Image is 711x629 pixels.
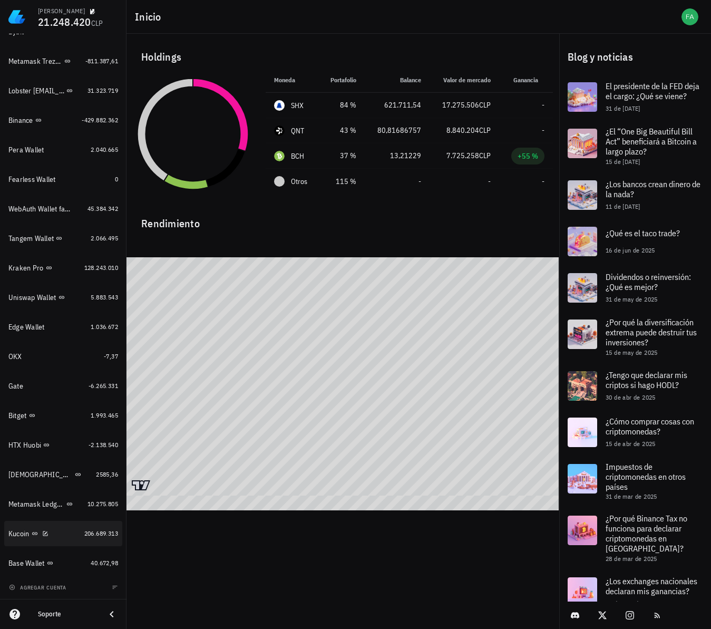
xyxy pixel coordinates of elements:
a: Binance -429.882.362 [4,108,122,133]
div: Metamask Ledger Cadenas Ethereum, Electroneum y Pulse [8,500,64,509]
div: Metamask Trezor Cadenas Ethereum, Binance SC, [8,57,62,66]
a: OKX -7,37 [4,344,122,369]
span: - [542,125,544,135]
div: Uniswap Wallet [8,293,56,302]
div: 115 % [328,176,357,187]
span: 128.243.010 [84,264,118,272]
th: Portafolio [319,67,365,93]
a: El presidente de la FED deja el cargo: ¿Qué se viene? 31 de [DATE] [559,74,711,120]
span: ¿El “One Big Beautiful Bill Act” beneficiará a Bitcoin a largo plazo? [606,126,697,157]
div: Tangem Wallet [8,234,54,243]
span: ¿Los bancos crean dinero de la nada? [606,179,700,199]
a: Tangem Wallet 2.066.495 [4,226,122,251]
span: 11 de [DATE] [606,202,640,210]
span: agregar cuenta [11,584,66,591]
span: Otros [291,176,307,187]
div: WebAuth Wallet farancibia [8,205,73,214]
span: 2.066.495 [91,234,118,242]
a: ¿Cómo comprar cosas con criptomonedas? 15 de abr de 2025 [559,409,711,456]
div: 13,21229 [373,150,421,161]
a: Gate -6.265.331 [4,373,122,399]
a: Base Wallet 40.672,98 [4,550,122,576]
a: Metamask Ledger Cadenas Ethereum, Electroneum y Pulse 10.275.805 [4,491,122,517]
a: Edge Wallet 1.036.672 [4,314,122,340]
a: ¿Los exchanges nacionales declaran mis ganancias? 17 de mar de 2025 [559,569,711,615]
h1: Inicio [135,8,165,25]
a: Kucoin 206.689.313 [4,521,122,546]
div: Blog y noticias [559,40,711,74]
div: Fearless Wallet [8,175,56,184]
div: 80,81686757 [373,125,421,136]
span: ¿Por qué la diversificación extrema puede destruir tus inversiones? [606,317,697,347]
span: 17.275.506 [442,100,479,110]
div: 621.711,54 [373,100,421,111]
div: Gate [8,382,23,391]
span: 1.993.465 [91,411,118,419]
a: Lobster [EMAIL_ADDRESS][DOMAIN_NAME] 31.323.719 [4,78,122,103]
div: 37 % [328,150,357,161]
a: Charting by TradingView [132,480,150,490]
div: avatar [681,8,698,25]
a: HTX Huobi -2.138.540 [4,432,122,458]
div: SHX-icon [274,100,285,111]
span: 21.248.420 [38,15,91,29]
span: CLP [479,100,491,110]
div: Holdings [133,40,553,74]
div: Rendimiento [133,207,553,232]
a: [DEMOGRAPHIC_DATA] 2585,36 [4,462,122,487]
div: Lobster [EMAIL_ADDRESS][DOMAIN_NAME] [8,86,64,95]
span: 5.883.543 [91,293,118,301]
div: Kraken Pro [8,264,44,273]
span: CLP [91,18,103,28]
div: Bitget [8,411,27,420]
div: QNT [291,125,305,136]
span: CLP [479,151,491,160]
div: 43 % [328,125,357,136]
a: Impuestos de criptomonedas en otros países 31 de mar de 2025 [559,456,711,507]
th: Valor de mercado [430,67,500,93]
span: - [418,177,421,186]
a: ¿Por qué la diversificación extrema puede destruir tus inversiones? 15 de may de 2025 [559,311,711,363]
span: ¿Los exchanges nacionales declaran mis ganancias? [606,576,697,596]
span: - [542,100,544,110]
span: 16 de jun de 2025 [606,246,655,254]
span: 31 de [DATE] [606,104,640,112]
span: CLP [479,125,491,135]
span: 206.689.313 [84,529,118,537]
a: Fearless Wallet 0 [4,167,122,192]
a: Bitget 1.993.465 [4,403,122,428]
span: 45.384.342 [87,205,118,212]
span: - [542,177,544,186]
span: -7,37 [104,352,118,360]
div: QNT-icon [274,125,285,136]
span: 28 de mar de 2025 [606,555,657,563]
a: Uniswap Wallet 5.883.543 [4,285,122,310]
div: Binance [8,116,33,125]
span: ¿Qué es el taco trade? [606,228,680,238]
span: 8.840.204 [446,125,479,135]
span: -429.882.362 [82,116,118,124]
span: ¿Tengo que declarar mis criptos si hago HODL? [606,370,687,390]
a: WebAuth Wallet farancibia 45.384.342 [4,196,122,221]
span: 15 de [DATE] [606,158,640,166]
span: Dividendos o reinversión: ¿Qué es mejor? [606,272,691,292]
div: BCH [291,151,305,161]
div: Base Wallet [8,559,45,568]
div: [DEMOGRAPHIC_DATA] [8,470,73,479]
span: 2.040.665 [91,146,118,153]
div: BCH-icon [274,151,285,161]
button: agregar cuenta [6,582,71,593]
div: +55 % [518,151,538,161]
a: ¿Qué es el taco trade? 16 de jun de 2025 [559,218,711,265]
th: Balance [365,67,430,93]
a: ¿Por qué Binance Tax no funciona para declarar criptomonedas en [GEOGRAPHIC_DATA]? 28 de mar de 2025 [559,507,711,569]
span: 15 de may de 2025 [606,349,658,356]
span: 40.672,98 [91,559,118,567]
span: - [488,177,491,186]
span: 30 de abr de 2025 [606,393,656,401]
span: ¿Por qué Binance Tax no funciona para declarar criptomonedas en [GEOGRAPHIC_DATA]? [606,513,687,554]
a: Dividendos o reinversión: ¿Qué es mejor? 31 de may de 2025 [559,265,711,311]
span: 31.323.719 [87,86,118,94]
div: 84 % [328,100,357,111]
span: -6.265.331 [89,382,118,390]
